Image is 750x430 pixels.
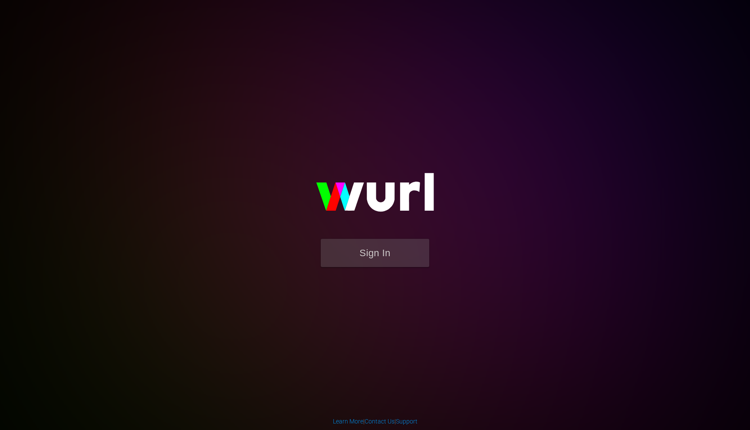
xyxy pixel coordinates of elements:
a: Support [396,418,418,425]
a: Contact Us [365,418,395,425]
img: wurl-logo-on-black-223613ac3d8ba8fe6dc639794a292ebdb59501304c7dfd60c99c58986ef67473.svg [288,154,462,238]
a: Learn More [333,418,363,425]
div: | | [333,417,418,426]
button: Sign In [321,239,429,267]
